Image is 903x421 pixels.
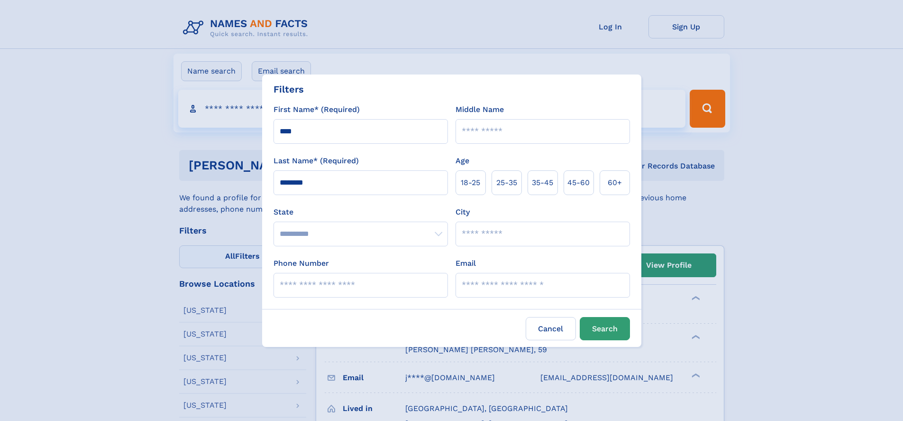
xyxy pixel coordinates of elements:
[608,177,622,188] span: 60+
[456,155,469,167] label: Age
[461,177,480,188] span: 18‑25
[456,206,470,218] label: City
[274,155,359,167] label: Last Name* (Required)
[274,206,448,218] label: State
[456,104,504,115] label: Middle Name
[532,177,553,188] span: 35‑45
[567,177,590,188] span: 45‑60
[496,177,517,188] span: 25‑35
[274,104,360,115] label: First Name* (Required)
[456,258,476,269] label: Email
[274,258,329,269] label: Phone Number
[580,317,630,340] button: Search
[526,317,576,340] label: Cancel
[274,82,304,96] div: Filters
